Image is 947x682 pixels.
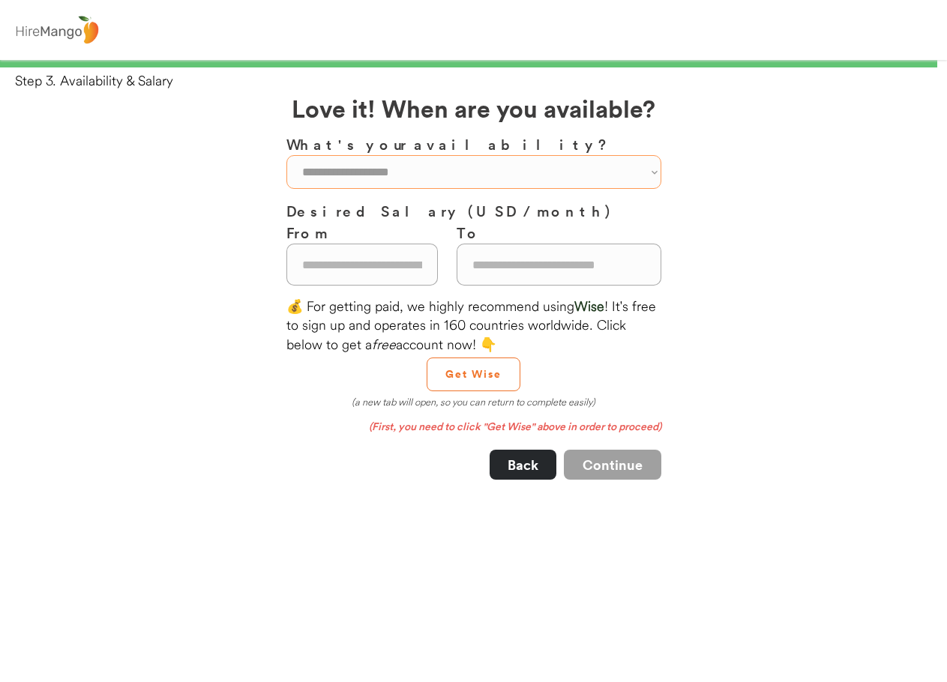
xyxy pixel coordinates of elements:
h3: From [286,222,438,244]
em: (First, you need to click "Get Wise" above in order to proceed) [369,419,661,434]
h2: Love it! When are you available? [292,90,655,126]
em: free [372,336,396,353]
h3: Desired Salary (USD / month) [286,200,661,222]
div: 99% [3,60,944,67]
div: Step 3. Availability & Salary [15,71,947,90]
h3: To [457,222,661,244]
button: Back [490,450,556,480]
button: Get Wise [427,357,520,391]
img: logo%20-%20hiremango%20gray.png [11,13,103,48]
h3: What's your availability? [286,133,661,155]
div: 💰 For getting paid, we highly recommend using ! It's free to sign up and operates in 160 countrie... [286,297,661,354]
button: Continue [564,450,661,480]
em: (a new tab will open, so you can return to complete easily) [352,396,595,408]
font: Wise [574,298,604,315]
